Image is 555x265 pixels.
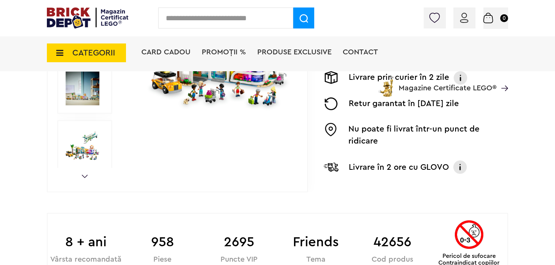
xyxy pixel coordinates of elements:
[202,48,246,56] a: PROMOȚII %
[277,232,354,252] b: Friends
[324,97,339,110] img: Returnare
[66,129,99,162] img: LEGO 42656 Magazin LEGO
[124,232,201,252] b: 958
[48,232,124,252] b: 8 + ani
[124,256,201,263] div: Piese
[201,256,277,263] div: Puncte VIP
[354,256,430,263] div: Cod produs
[354,232,430,252] b: 42656
[348,123,508,147] p: Nu poate fi livrat într-un punct de ridicare
[343,48,378,56] a: Contact
[496,75,508,82] a: Magazine Certificate LEGO®
[66,72,99,105] img: LEGO 42656
[324,162,339,172] img: Livrare Glovo
[399,75,496,92] span: Magazine Certificate LEGO®
[349,161,449,173] p: Livrare în 2 ore cu GLOVO
[500,14,508,22] small: 0
[453,160,468,175] img: Info livrare cu GLOVO
[349,97,459,110] p: Retur garantat în [DATE] zile
[72,49,115,57] span: CATEGORII
[201,232,277,252] b: 2695
[324,123,338,136] img: Easybox
[82,175,88,178] a: Next
[48,256,124,263] div: Vârsta recomandată
[141,48,190,56] a: Card Cadou
[277,256,354,263] div: Tema
[257,48,331,56] a: Produse exclusive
